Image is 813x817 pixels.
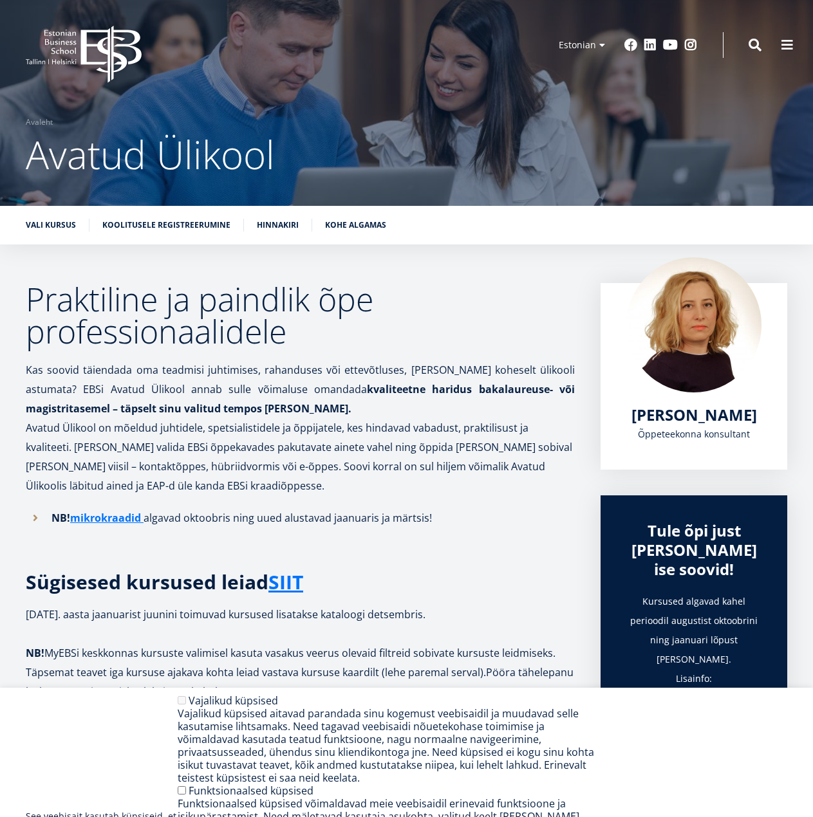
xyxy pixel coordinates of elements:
[26,605,575,701] p: [DATE]. aasta jaanuarist juunini toimuvad kursused lisatakse kataloogi detsembris. MyEBSi keskkon...
[189,784,313,798] label: Funktsionaalsed küpsised
[325,219,386,232] a: Kohe algamas
[26,569,303,595] strong: Sügisesed kursused leiad
[626,521,762,579] div: Tule õpi just [PERSON_NAME] ise soovid!
[26,219,76,232] a: Vali kursus
[178,707,601,784] div: Vajalikud küpsised aitavad parandada sinu kogemust veebisaidil ja muudavad selle kasutamise lihts...
[26,508,575,528] li: algavad oktoobris ning uued alustavad jaanuaris ja märtsis!
[26,360,575,418] p: Kas soovid täiendada oma teadmisi juhtimises, rahanduses või ettevõtluses, [PERSON_NAME] koheselt...
[626,592,762,785] h1: Kursused algavad kahel perioodil augustist oktoobrini ning jaanuari lõpust [PERSON_NAME]. Lisainf...
[663,39,678,51] a: Youtube
[624,39,637,51] a: Facebook
[631,405,757,425] a: [PERSON_NAME]
[26,418,575,495] p: Avatud Ülikool on mõeldud juhtidele, spetsialistidele ja õppijatele, kes hindavad vabadust, prakt...
[684,39,697,51] a: Instagram
[268,573,303,592] a: SIIT
[26,116,53,129] a: Avaleht
[80,508,141,528] a: ikrokraadid
[189,693,278,708] label: Vajalikud küpsised
[102,219,230,232] a: Koolitusele registreerumine
[26,128,275,181] span: Avatud Ülikool
[257,219,299,232] a: Hinnakiri
[644,39,657,51] a: Linkedin
[626,425,762,444] div: Õppeteekonna konsultant
[70,508,80,528] a: m
[631,404,757,425] span: [PERSON_NAME]
[26,646,44,660] strong: NB!
[626,257,762,392] img: Kadri Osula Learning Journey Advisor
[26,283,575,347] h2: Praktiline ja paindlik õpe professionaalidele
[51,511,144,525] strong: NB!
